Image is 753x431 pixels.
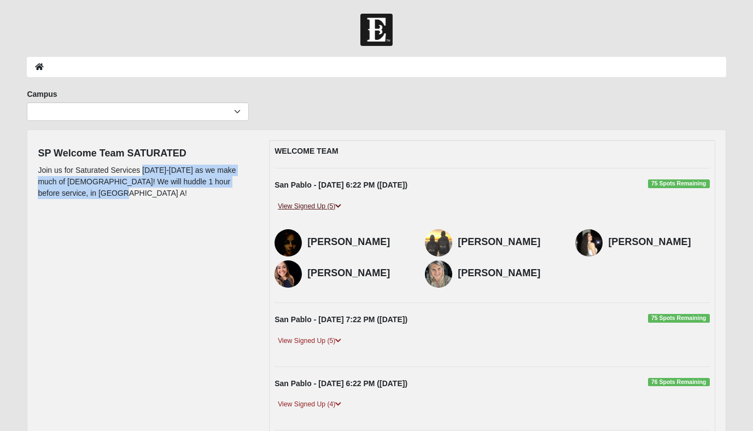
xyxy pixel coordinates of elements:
p: Join us for Saturated Services [DATE]-[DATE] as we make much of [DEMOGRAPHIC_DATA]! We will huddl... [38,165,253,199]
img: Juliana Oliver [575,229,603,257]
img: Church of Eleven22 Logo [360,14,393,46]
span: 75 Spots Remaining [648,314,710,323]
strong: San Pablo - [DATE] 6:22 PM ([DATE]) [275,180,407,189]
h4: [PERSON_NAME] [458,236,559,248]
span: 76 Spots Remaining [648,378,710,387]
img: Renee Davis [275,229,302,257]
img: Stephanie Ortiz [275,260,302,288]
h4: SP Welcome Team SATURATED [38,148,253,160]
h4: [PERSON_NAME] [608,236,709,248]
a: View Signed Up (4) [275,399,345,410]
strong: WELCOME TEAM [275,147,338,155]
span: 75 Spots Remaining [648,179,710,188]
a: View Signed Up (5) [275,201,345,212]
img: Dawn Oder [425,260,452,288]
h4: [PERSON_NAME] [307,236,408,248]
h4: [PERSON_NAME] [307,267,408,279]
img: Jamie Kelly [425,229,452,257]
a: View Signed Up (5) [275,335,345,347]
strong: San Pablo - [DATE] 7:22 PM ([DATE]) [275,315,407,324]
h4: [PERSON_NAME] [458,267,559,279]
label: Campus [27,89,57,100]
strong: San Pablo - [DATE] 6:22 PM ([DATE]) [275,379,407,388]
